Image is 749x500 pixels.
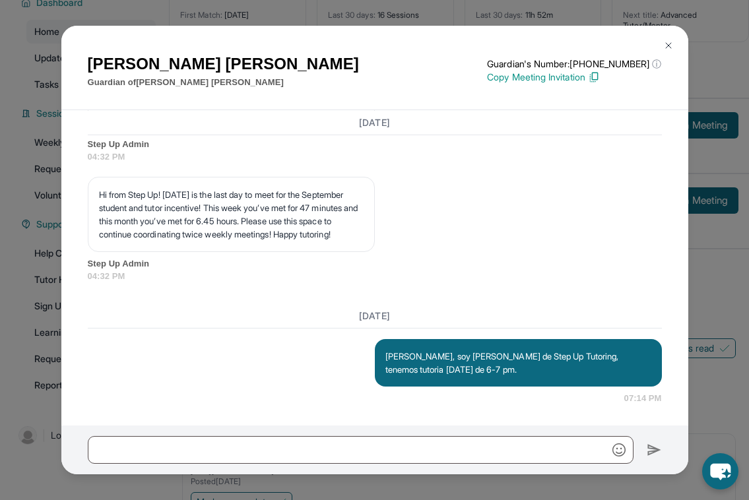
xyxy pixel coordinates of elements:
img: Close Icon [663,40,674,51]
p: Copy Meeting Invitation [487,71,661,84]
h3: [DATE] [88,309,662,323]
span: 04:32 PM [88,270,662,283]
span: Step Up Admin [88,138,662,151]
p: Guardian of [PERSON_NAME] [PERSON_NAME] [88,76,359,89]
span: 04:32 PM [88,150,662,164]
p: Guardian's Number: [PHONE_NUMBER] [487,57,661,71]
img: Send icon [647,442,662,458]
p: [PERSON_NAME], soy [PERSON_NAME] de Step Up Tutoring, tenemos tutoria [DATE] de 6-7 pm. [385,350,651,376]
img: Emoji [612,443,626,456]
button: chat-button [702,453,738,489]
span: ⓘ [652,57,661,71]
img: Copy Icon [588,71,600,83]
span: 07:14 PM [624,392,662,405]
h1: [PERSON_NAME] [PERSON_NAME] [88,52,359,76]
h3: [DATE] [88,115,662,129]
p: Hi from Step Up! [DATE] is the last day to meet for the September student and tutor incentive! Th... [99,188,364,241]
span: Step Up Admin [88,257,662,270]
